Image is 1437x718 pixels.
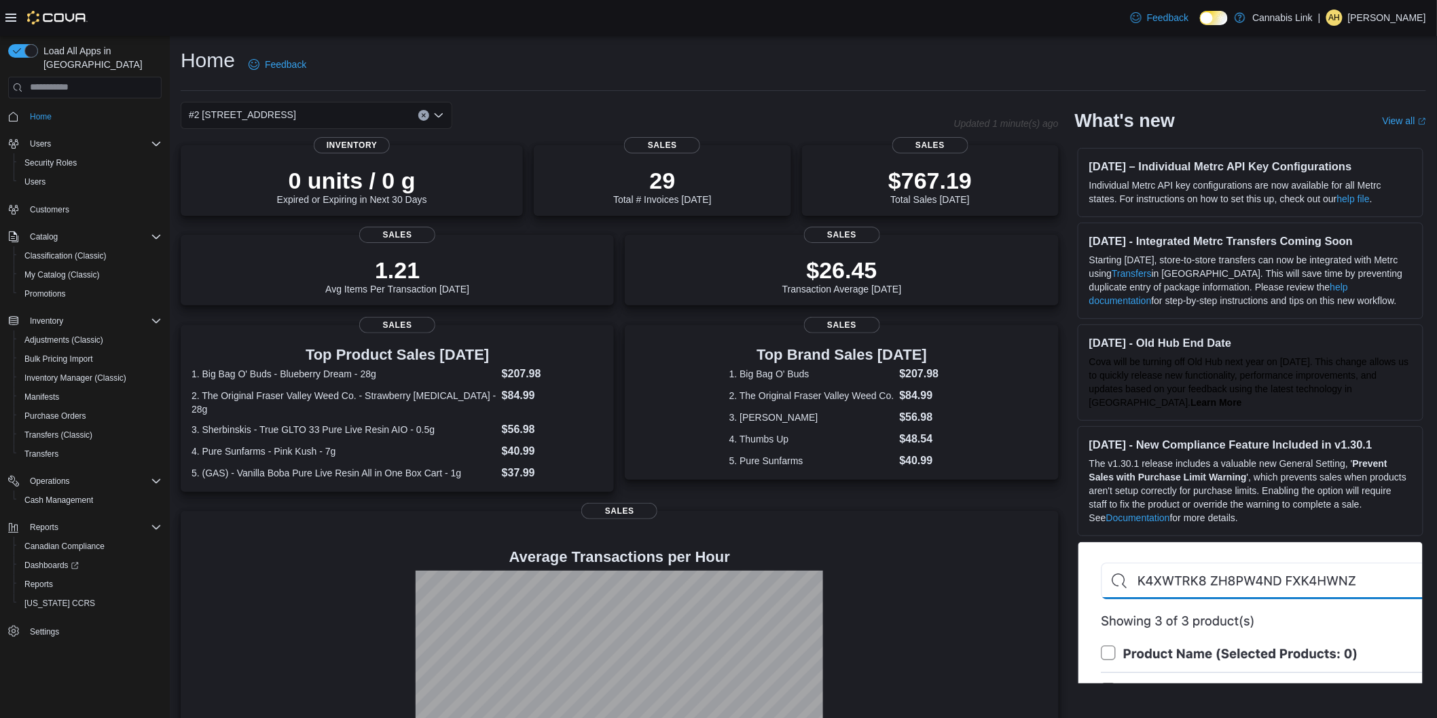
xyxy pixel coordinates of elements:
[24,157,77,168] span: Security Roles
[19,332,109,348] a: Adjustments (Classic)
[19,427,162,443] span: Transfers (Classic)
[24,313,69,329] button: Inventory
[624,137,700,153] span: Sales
[24,136,56,152] button: Users
[14,594,167,613] button: [US_STATE] CCRS
[192,423,496,436] dt: 3. Sherbinskis - True GLTO 33 Pure Live Resin AIO - 0.5g
[19,446,64,462] a: Transfers
[1106,512,1170,523] a: Documentation
[19,389,65,405] a: Manifests
[24,109,57,125] a: Home
[24,392,59,402] span: Manifests
[1112,268,1152,279] a: Transfers
[14,445,167,464] button: Transfers
[24,560,79,571] span: Dashboards
[729,432,894,446] dt: 4. Thumbs Up
[782,257,902,295] div: Transaction Average [DATE]
[1348,10,1426,26] p: [PERSON_NAME]
[1318,10,1321,26] p: |
[1089,178,1412,206] p: Individual Metrc API key configurations are now available for all Metrc states. For instructions ...
[192,466,496,480] dt: 5. (GAS) - Vanilla Boba Pure Live Resin All in One Box Cart - 1g
[433,110,444,121] button: Open list of options
[888,167,972,205] div: Total Sales [DATE]
[277,167,427,205] div: Expired or Expiring in Next 30 Days
[192,549,1048,565] h4: Average Transactions per Hour
[1089,336,1412,349] h3: [DATE] - Old Hub End Date
[24,354,93,364] span: Bulk Pricing Import
[502,388,604,404] dd: $84.99
[24,313,162,329] span: Inventory
[502,443,604,459] dd: $40.99
[14,388,167,407] button: Manifests
[243,51,312,78] a: Feedback
[24,473,162,489] span: Operations
[325,257,469,284] p: 1.21
[30,231,58,242] span: Catalog
[1089,282,1348,306] a: help documentation
[1190,397,1241,408] strong: Learn More
[19,446,162,462] span: Transfers
[24,201,162,218] span: Customers
[19,595,101,611] a: [US_STATE] CCRS
[14,349,167,369] button: Bulk Pricing Import
[24,449,58,459] span: Transfers
[1089,458,1387,483] strong: Prevent Sales with Purchase Limit Warning
[19,595,162,611] span: Washington CCRS
[8,101,162,677] nav: Complex example
[782,257,902,284] p: $26.45
[325,257,469,295] div: Avg Items Per Transaction [DATE]
[14,265,167,284] button: My Catalog (Classic)
[19,351,98,367] a: Bulk Pricing Import
[24,373,126,383] span: Inventory Manager (Classic)
[900,388,955,404] dd: $84.99
[19,492,162,508] span: Cash Management
[14,330,167,349] button: Adjustments (Classic)
[24,579,53,590] span: Reports
[19,332,162,348] span: Adjustments (Classic)
[418,110,429,121] button: Clear input
[359,317,435,333] span: Sales
[19,576,58,592] a: Reports
[19,286,162,302] span: Promotions
[265,58,306,71] span: Feedback
[30,138,51,149] span: Users
[502,366,604,382] dd: $207.98
[14,246,167,265] button: Classification (Classic)
[192,367,496,381] dt: 1. Big Bag O' Buds - Blueberry Dream - 28g
[19,351,162,367] span: Bulk Pricing Import
[19,174,162,190] span: Users
[19,155,82,171] a: Security Roles
[14,491,167,510] button: Cash Management
[502,465,604,481] dd: $37.99
[19,557,84,573] a: Dashboards
[3,107,167,126] button: Home
[24,229,63,245] button: Catalog
[19,267,105,283] a: My Catalog (Classic)
[1329,10,1341,26] span: AH
[24,229,162,245] span: Catalog
[804,227,880,243] span: Sales
[1125,4,1194,31] a: Feedback
[1089,356,1409,408] span: Cova will be turning off Old Hub next year on [DATE]. This change allows us to quickly release ne...
[14,369,167,388] button: Inventory Manager (Classic)
[3,472,167,491] button: Operations
[892,137,968,153] span: Sales
[24,598,95,609] span: [US_STATE] CCRS
[19,370,162,386] span: Inventory Manager (Classic)
[804,317,880,333] span: Sales
[192,445,496,458] dt: 4. Pure Sunfarms - Pink Kush - 7g
[19,370,132,386] a: Inventory Manager (Classic)
[359,227,435,243] span: Sales
[3,621,167,641] button: Settings
[24,624,65,640] a: Settings
[3,311,167,330] button: Inventory
[19,174,51,190] a: Users
[900,409,955,426] dd: $56.98
[30,204,69,215] span: Customers
[30,316,63,326] span: Inventory
[900,453,955,469] dd: $40.99
[14,284,167,303] button: Promotions
[24,335,103,345] span: Adjustments (Classic)
[1418,117,1426,126] svg: External link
